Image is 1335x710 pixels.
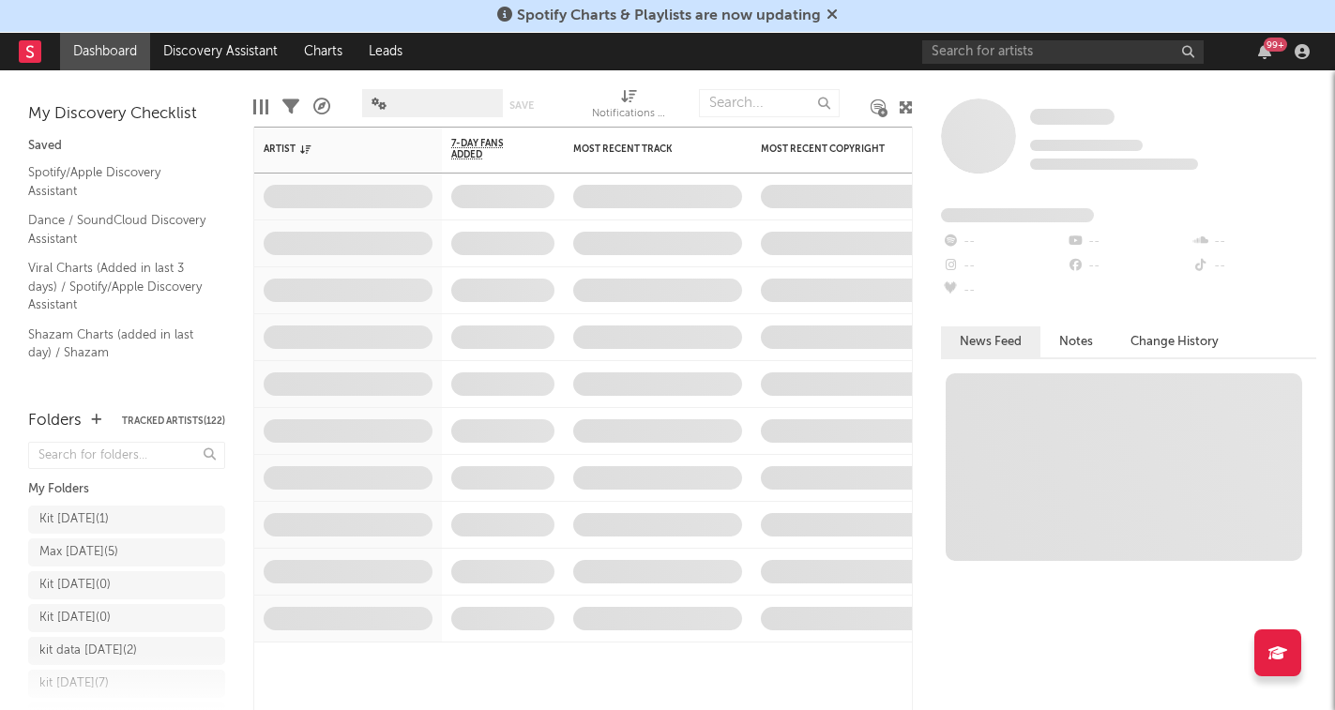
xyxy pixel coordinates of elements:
[1191,230,1316,254] div: --
[941,326,1040,357] button: News Feed
[28,604,225,632] a: Kit [DATE](0)
[1264,38,1287,52] div: 99 +
[28,538,225,566] a: Max [DATE](5)
[39,541,118,564] div: Max [DATE] ( 5 )
[28,135,225,158] div: Saved
[39,508,109,531] div: Kit [DATE] ( 1 )
[28,103,225,126] div: My Discovery Checklist
[39,607,111,629] div: Kit [DATE] ( 0 )
[509,100,534,111] button: Save
[28,325,206,363] a: Shazam Charts (added in last day) / Shazam
[28,210,206,249] a: Dance / SoundCloud Discovery Assistant
[1040,326,1112,357] button: Notes
[264,144,404,155] div: Artist
[356,33,416,70] a: Leads
[1030,108,1115,127] a: Some Artist
[60,33,150,70] a: Dashboard
[941,208,1094,222] span: Fans Added by Platform
[592,80,667,134] div: Notifications (Artist)
[291,33,356,70] a: Charts
[1030,159,1198,170] span: 0 fans last week
[39,574,111,597] div: Kit [DATE] ( 0 )
[28,506,225,534] a: Kit [DATE](1)
[28,478,225,501] div: My Folders
[573,144,714,155] div: Most Recent Track
[150,33,291,70] a: Discovery Assistant
[1191,254,1316,279] div: --
[1030,140,1143,151] span: Tracking Since: [DATE]
[28,258,206,315] a: Viral Charts (Added in last 3 days) / Spotify/Apple Discovery Assistant
[313,80,330,134] div: A&R Pipeline
[451,138,526,160] span: 7-Day Fans Added
[941,230,1066,254] div: --
[28,162,206,201] a: Spotify/Apple Discovery Assistant
[1066,254,1191,279] div: --
[122,416,225,426] button: Tracked Artists(122)
[1030,109,1115,125] span: Some Artist
[592,103,667,126] div: Notifications (Artist)
[1066,230,1191,254] div: --
[1112,326,1237,357] button: Change History
[28,372,206,393] a: Debut tracks / Luminate
[39,640,137,662] div: kit data [DATE] ( 2 )
[28,442,225,469] input: Search for folders...
[941,254,1066,279] div: --
[699,89,840,117] input: Search...
[922,40,1204,64] input: Search for artists
[517,8,821,23] span: Spotify Charts & Playlists are now updating
[282,80,299,134] div: Filters
[28,670,225,698] a: kit [DATE](7)
[827,8,838,23] span: Dismiss
[39,672,109,695] div: kit [DATE] ( 7 )
[253,80,268,134] div: Edit Columns
[1258,44,1271,59] button: 99+
[28,410,82,432] div: Folders
[761,144,902,155] div: Most Recent Copyright
[28,637,225,665] a: kit data [DATE](2)
[28,571,225,599] a: Kit [DATE](0)
[941,279,1066,303] div: --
